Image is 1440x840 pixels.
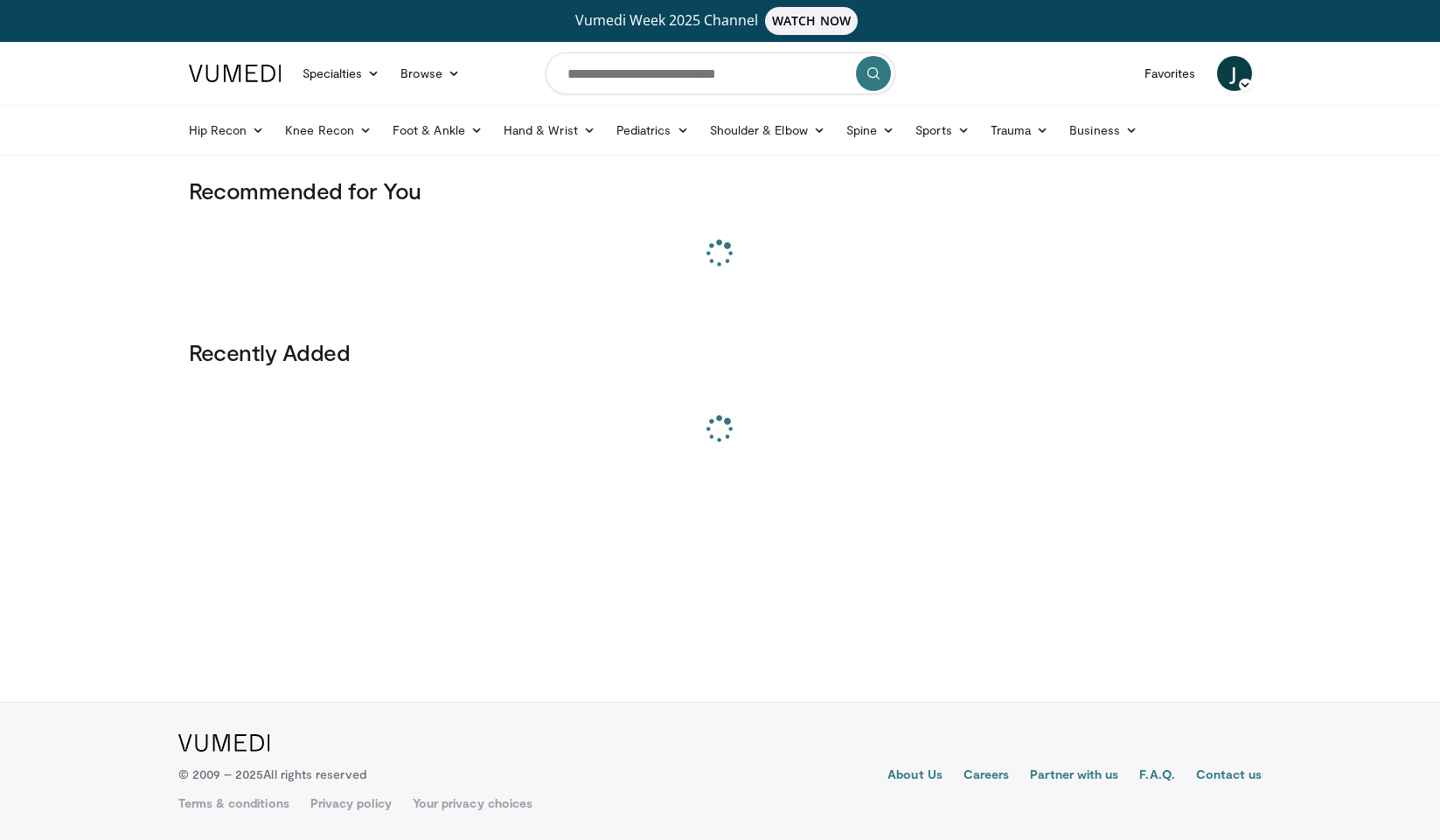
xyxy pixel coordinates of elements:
a: Foot & Ankle [382,113,493,148]
input: Search topics, interventions [546,52,895,94]
a: Your privacy choices [413,795,532,812]
a: About Us [887,766,943,787]
a: Trauma [980,113,1060,148]
h3: Recently Added [189,338,1252,366]
a: Vumedi Week 2025 ChannelWATCH NOW [191,7,1249,35]
a: Partner with us [1030,766,1118,787]
a: F.A.Q. [1139,766,1174,787]
a: Browse [390,56,470,91]
a: Contact us [1196,766,1263,787]
p: © 2009 – 2025 [178,766,366,783]
span: WATCH NOW [765,7,858,35]
a: Spine [836,113,905,148]
a: Specialties [292,56,391,91]
a: J [1217,56,1252,91]
span: All rights reserved [263,767,365,781]
a: Careers [963,766,1010,787]
img: VuMedi Logo [189,65,282,82]
h3: Recommended for You [189,177,1252,205]
a: Privacy policy [310,795,392,812]
a: Favorites [1134,56,1207,91]
a: Sports [905,113,980,148]
a: Business [1059,113,1148,148]
img: VuMedi Logo [178,734,270,752]
a: Terms & conditions [178,795,289,812]
a: Hip Recon [178,113,275,148]
a: Knee Recon [275,113,382,148]
a: Hand & Wrist [493,113,606,148]
a: Pediatrics [606,113,699,148]
a: Shoulder & Elbow [699,113,836,148]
